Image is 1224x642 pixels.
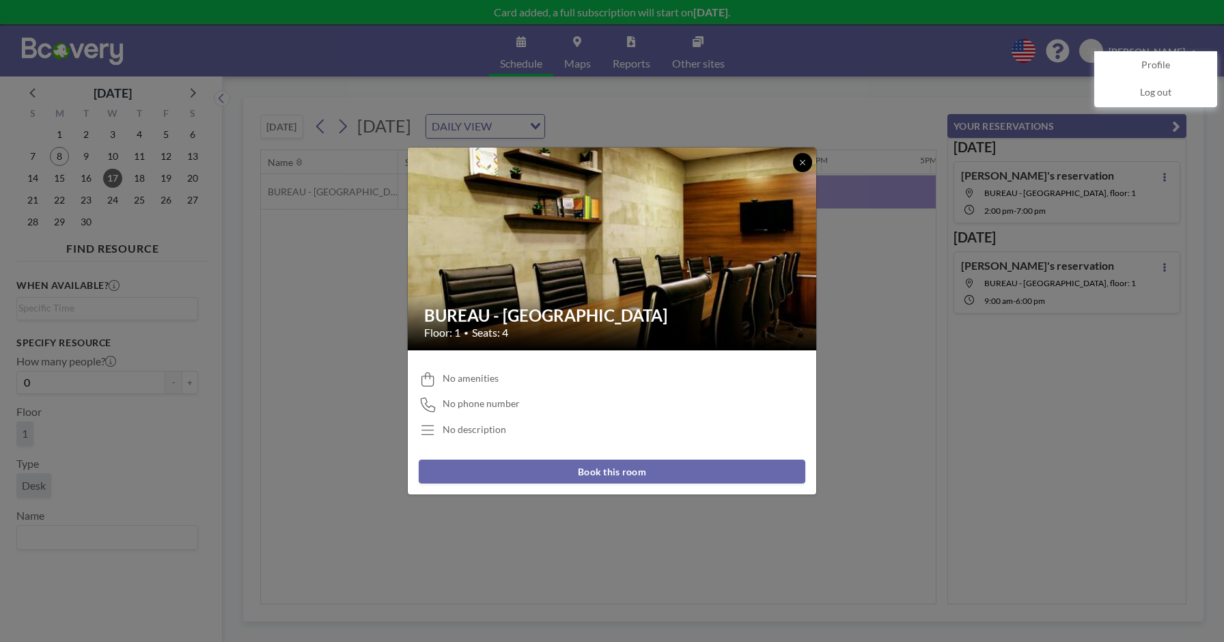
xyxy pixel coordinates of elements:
span: Seats: 4 [472,326,508,339]
span: Log out [1140,86,1171,100]
span: • [464,328,469,338]
a: Profile [1095,52,1216,79]
span: No amenities [443,372,499,385]
span: Floor: 1 [424,326,460,339]
h2: BUREAU - [GEOGRAPHIC_DATA] [424,305,801,326]
span: Profile [1141,59,1170,72]
div: No description [443,423,506,436]
button: Book this room [419,460,805,484]
a: Log out [1095,79,1216,107]
span: No phone number [443,397,520,410]
img: 537.jpg [408,113,818,386]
